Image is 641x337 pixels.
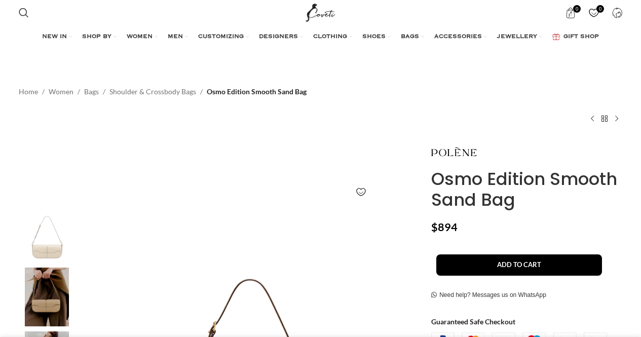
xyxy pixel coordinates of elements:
span: $ [431,220,438,234]
h1: Osmo Edition Smooth Sand Bag [431,169,622,210]
a: 0 [584,3,605,23]
span: ACCESSORIES [434,33,482,41]
div: My Wishlist [584,3,605,23]
span: GIFT SHOP [563,33,599,41]
a: Next product [611,113,623,125]
a: CLOTHING [313,27,352,47]
a: Need help? Messages us on WhatsApp [431,291,546,299]
a: Shoulder & Crossbody Bags [109,86,196,97]
a: Search [14,3,34,23]
a: GIFT SHOP [552,27,599,47]
img: Polene bag [16,268,78,327]
span: CLOTHING [313,33,347,41]
a: MEN [168,27,188,47]
a: 0 [560,3,581,23]
a: Home [19,86,38,97]
span: 0 [573,5,581,13]
a: Previous product [586,113,598,125]
a: Bags [84,86,99,97]
a: JEWELLERY [497,27,542,47]
span: CUSTOMIZING [198,33,244,41]
a: WOMEN [127,27,158,47]
nav: Breadcrumb [19,86,307,97]
span: SHOP BY [82,33,111,41]
img: GiftBag [552,33,560,40]
a: DESIGNERS [259,27,303,47]
span: MEN [168,33,183,41]
span: WOMEN [127,33,153,41]
button: Add to cart [436,254,602,276]
img: Polene [16,203,78,263]
span: Osmo Edition Smooth Sand Bag [207,86,307,97]
a: Women [49,86,73,97]
span: 0 [596,5,604,13]
a: Site logo [304,8,337,16]
span: BAGS [401,33,419,41]
a: CUSTOMIZING [198,27,249,47]
span: NEW IN [42,33,67,41]
a: NEW IN [42,27,72,47]
span: JEWELLERY [497,33,537,41]
a: SHOES [362,27,391,47]
a: SHOP BY [82,27,117,47]
div: Main navigation [14,27,628,47]
span: DESIGNERS [259,33,298,41]
a: ACCESSORIES [434,27,487,47]
span: SHOES [362,33,386,41]
a: BAGS [401,27,424,47]
bdi: 894 [431,220,458,234]
img: Polene [431,140,477,164]
strong: Guaranteed Safe Checkout [431,317,515,326]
